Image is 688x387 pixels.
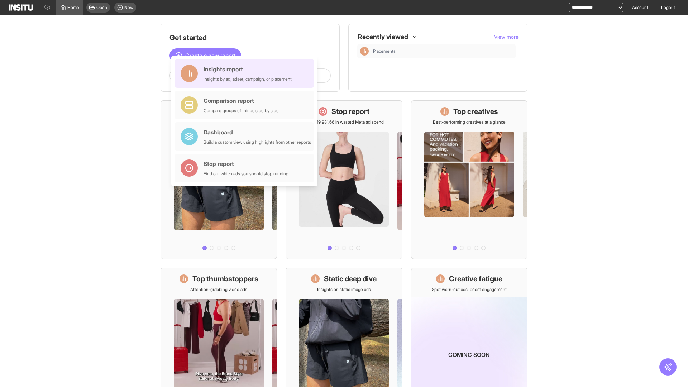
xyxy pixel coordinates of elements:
[331,106,369,116] h1: Stop report
[204,159,288,168] div: Stop report
[373,48,396,54] span: Placements
[204,139,311,145] div: Build a custom view using highlights from other reports
[204,108,279,114] div: Compare groups of things side by side
[169,48,241,63] button: Create a new report
[204,65,292,73] div: Insights report
[185,51,235,60] span: Create a new report
[494,34,519,40] span: View more
[161,100,277,259] a: What's live nowSee all active ads instantly
[373,48,513,54] span: Placements
[204,128,311,137] div: Dashboard
[204,96,279,105] div: Comparison report
[286,100,402,259] a: Stop reportSave £19,981.66 in wasted Meta ad spend
[433,119,506,125] p: Best-performing creatives at a glance
[324,274,377,284] h1: Static deep dive
[67,5,79,10] span: Home
[169,33,331,43] h1: Get started
[204,76,292,82] div: Insights by ad, adset, campaign, or placement
[9,4,33,11] img: Logo
[411,100,527,259] a: Top creativesBest-performing creatives at a glance
[453,106,498,116] h1: Top creatives
[317,287,371,292] p: Insights on static image ads
[204,171,288,177] div: Find out which ads you should stop running
[360,47,369,56] div: Insights
[96,5,107,10] span: Open
[494,33,519,40] button: View more
[304,119,384,125] p: Save £19,981.66 in wasted Meta ad spend
[192,274,258,284] h1: Top thumbstoppers
[124,5,133,10] span: New
[190,287,247,292] p: Attention-grabbing video ads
